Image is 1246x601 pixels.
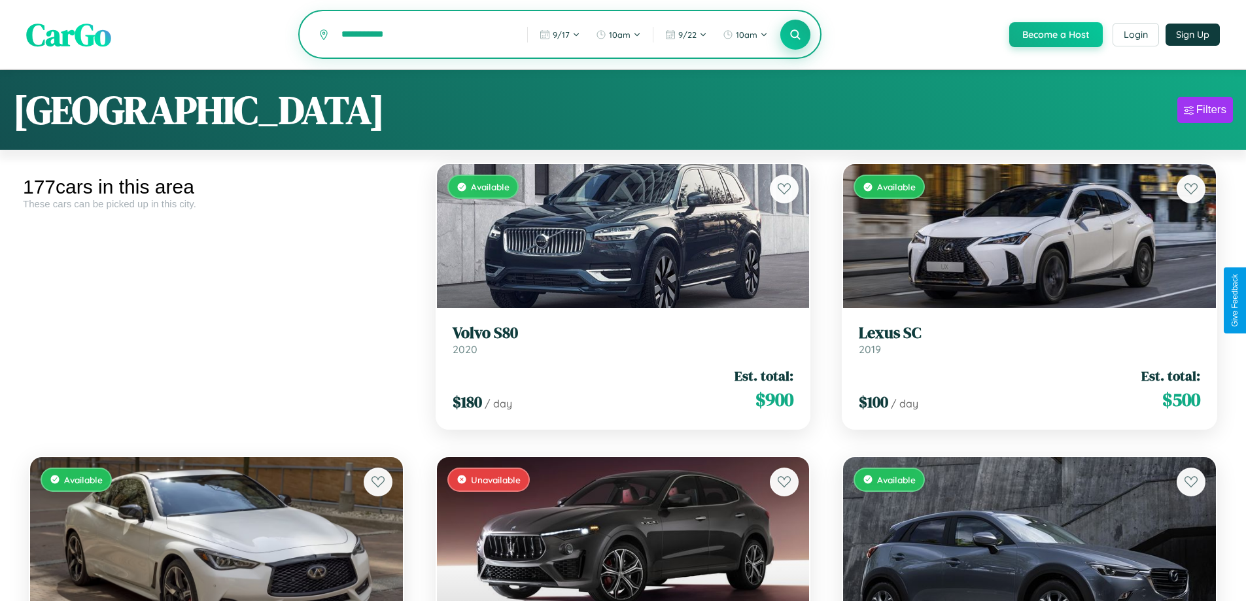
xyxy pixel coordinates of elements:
div: 177 cars in this area [23,176,410,198]
span: Available [877,181,916,192]
span: Est. total: [1141,366,1200,385]
span: 2020 [453,343,477,356]
button: Become a Host [1009,22,1103,47]
span: 9 / 17 [553,29,570,40]
h1: [GEOGRAPHIC_DATA] [13,83,385,137]
span: / day [485,397,512,410]
span: Est. total: [735,366,793,385]
span: Available [471,181,510,192]
button: 10am [716,24,774,45]
span: 2019 [859,343,881,356]
div: Give Feedback [1230,274,1239,327]
h3: Volvo S80 [453,324,794,343]
button: Login [1113,23,1159,46]
button: Sign Up [1166,24,1220,46]
button: Filters [1177,97,1233,123]
span: Unavailable [471,474,521,485]
span: Available [64,474,103,485]
button: 9/17 [533,24,587,45]
span: $ 180 [453,391,482,413]
span: $ 900 [755,386,793,413]
span: 9 / 22 [678,29,697,40]
span: Available [877,474,916,485]
div: These cars can be picked up in this city. [23,198,410,209]
span: / day [891,397,918,410]
button: 9/22 [659,24,714,45]
span: CarGo [26,13,111,56]
button: 10am [589,24,648,45]
span: 10am [609,29,631,40]
div: Filters [1196,103,1226,116]
span: $ 100 [859,391,888,413]
a: Lexus SC2019 [859,324,1200,356]
span: $ 500 [1162,386,1200,413]
a: Volvo S802020 [453,324,794,356]
span: 10am [736,29,757,40]
h3: Lexus SC [859,324,1200,343]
